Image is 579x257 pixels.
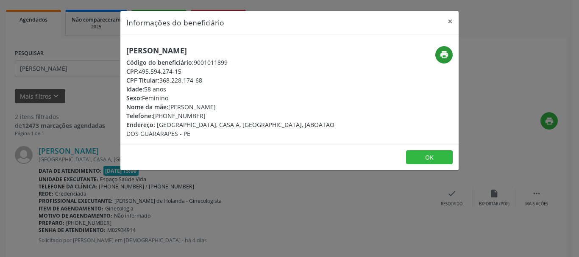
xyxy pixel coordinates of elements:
[435,46,453,64] button: print
[126,111,340,120] div: [PHONE_NUMBER]
[126,76,159,84] span: CPF Titular:
[406,150,453,165] button: OK
[126,76,340,85] div: 368.228.174-68
[126,58,194,66] span: Código do beneficiário:
[126,121,155,129] span: Endereço:
[126,103,168,111] span: Nome da mãe:
[126,17,224,28] h5: Informações do beneficiário
[126,121,334,138] span: [GEOGRAPHIC_DATA], CASA A, [GEOGRAPHIC_DATA], JABOATAO DOS GUARARAPES - PE
[126,85,144,93] span: Idade:
[126,58,340,67] div: 9001011899
[126,67,340,76] div: 495.594.274-15
[126,67,139,75] span: CPF:
[126,102,340,111] div: [PERSON_NAME]
[126,85,340,94] div: 58 anos
[126,94,142,102] span: Sexo:
[126,112,153,120] span: Telefone:
[442,11,459,32] button: Close
[126,46,340,55] h5: [PERSON_NAME]
[126,94,340,102] div: Feminino
[440,50,449,59] i: print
